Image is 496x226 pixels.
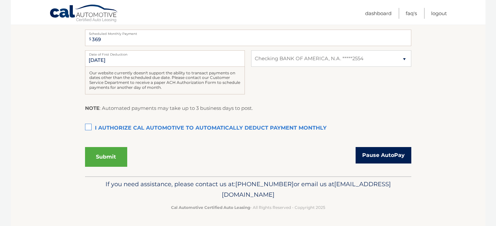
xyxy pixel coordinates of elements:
p: - All Rights Reserved - Copyright 2025 [89,204,407,211]
div: Our website currently doesn't support the ability to transact payments on dates other than the sc... [85,67,245,94]
label: Date of First Deduction [85,50,245,56]
label: I authorize cal automotive to automatically deduct payment monthly [85,122,411,135]
a: Dashboard [365,8,392,19]
a: Pause AutoPay [356,147,411,163]
span: $ [87,32,93,46]
a: Logout [431,8,447,19]
a: Cal Automotive [49,4,119,23]
strong: NOTE [85,105,100,111]
input: Payment Date [85,50,245,67]
span: [PHONE_NUMBER] [235,180,294,188]
p: : Automated payments may take up to 3 business days to post. [85,104,253,113]
input: Payment Amount [85,30,411,46]
strong: Cal Automotive Certified Auto Leasing [171,205,250,210]
label: Scheduled Monthly Payment [85,30,411,35]
button: Submit [85,147,127,167]
span: [EMAIL_ADDRESS][DOMAIN_NAME] [222,180,391,198]
p: If you need assistance, please contact us at: or email us at [89,179,407,200]
a: FAQ's [406,8,417,19]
